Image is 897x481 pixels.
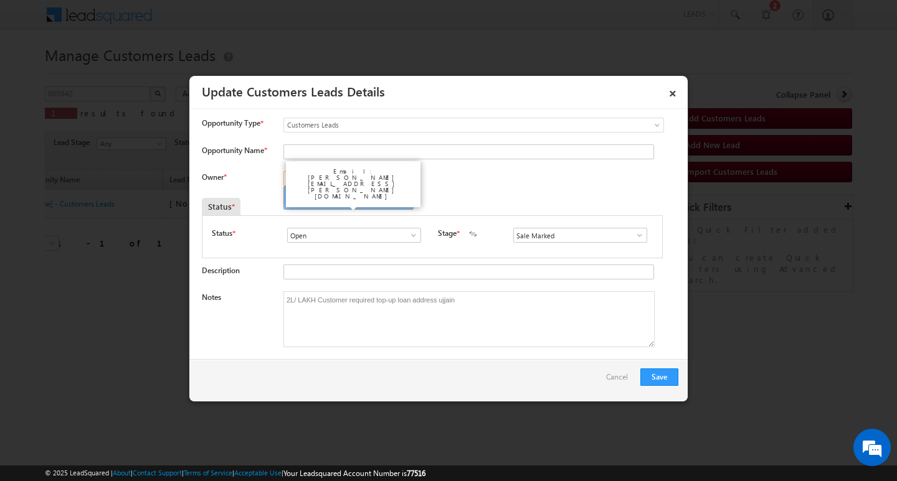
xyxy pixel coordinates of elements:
a: Show All Items [629,229,644,241]
div: Chat with us now [65,65,209,82]
a: Contact Support [133,469,182,477]
label: Owner [202,172,226,182]
span: Your Leadsquared Account Number is [283,469,425,478]
button: Save [640,368,678,386]
a: Customers Leads [283,118,664,133]
a: Terms of Service [184,469,232,477]
a: Update Customers Leads Details [202,82,385,100]
a: × [662,80,683,102]
em: Start Chat [169,383,226,400]
div: Status [202,198,240,215]
img: d_60004797649_company_0_60004797649 [21,65,52,82]
span: Opportunity Type [202,118,260,129]
span: Customers Leads [284,119,613,131]
a: Show All Items [402,229,418,241]
label: Opportunity Name [202,146,267,155]
span: © 2025 LeadSquared | | | | | [45,467,425,479]
textarea: Type your message and hit 'Enter' [16,115,227,373]
label: Description [202,266,240,275]
a: Cancel [606,368,634,392]
a: About [113,469,131,477]
input: Type to Search [287,228,421,243]
input: Type to Search [513,228,647,243]
span: 77516 [407,469,425,478]
div: Email: [PERSON_NAME][EMAIL_ADDRESS][PERSON_NAME][DOMAIN_NAME] [291,165,415,202]
label: Status [212,228,232,239]
label: Notes [202,292,221,302]
label: Stage [438,228,457,239]
a: Acceptable Use [234,469,282,477]
div: Minimize live chat window [204,6,234,36]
